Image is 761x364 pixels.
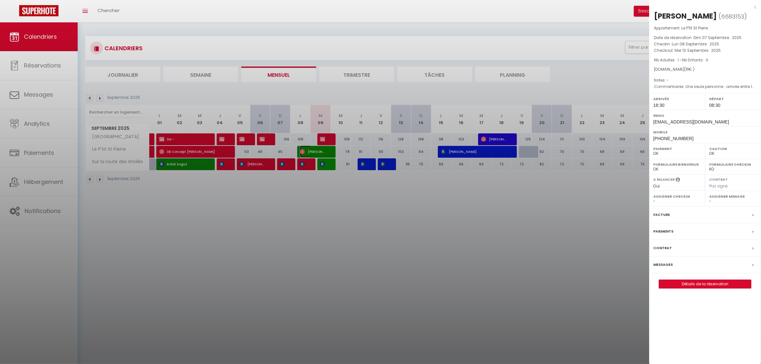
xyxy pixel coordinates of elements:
[653,177,675,182] label: A relancer
[654,77,756,83] p: Notes :
[694,35,742,40] span: Dim 07 Septembre . 2025
[653,146,701,152] label: Paiement
[684,67,695,72] span: ( € )
[653,161,701,168] label: Formulaire Bienvenue
[654,83,756,90] p: Commentaires :
[653,112,757,119] label: Email
[5,3,24,22] button: Ouvrir le widget de chat LiveChat
[653,119,729,124] span: [EMAIL_ADDRESS][DOMAIN_NAME]
[653,211,670,218] label: Facture
[653,96,701,102] label: Arrivée
[654,11,717,21] div: [PERSON_NAME]
[709,183,728,189] span: Pas signé
[653,193,701,200] label: Assigner Checkin
[659,280,751,288] a: Détails de la réservation
[654,41,756,47] p: Checkin :
[709,161,757,168] label: Formulaire Checkin
[676,177,680,184] i: Sélectionner OUI si vous souhaiter envoyer les séquences de messages post-checkout
[654,35,756,41] p: Date de réservation :
[721,12,744,20] span: 6683153
[653,245,672,251] label: Contrat
[709,103,720,108] span: 08:30
[653,228,673,235] label: Paiements
[675,48,721,53] span: Mer 10 Septembre . 2025
[682,57,708,63] span: Nb Enfants : 0
[654,47,756,54] p: Checkout :
[672,41,719,47] span: Lun 08 Septembre . 2025
[718,12,747,21] span: ( )
[654,67,756,73] div: [DOMAIN_NAME]
[709,177,728,181] label: Contrat
[653,136,694,141] span: [PHONE_NUMBER]
[709,193,757,200] label: Assigner Menage
[649,3,756,11] div: x
[653,261,673,268] label: Messages
[709,146,757,152] label: Caution
[654,57,708,63] span: Nb Adultes : 1 -
[659,280,751,289] button: Détails de la réservation
[653,103,664,108] span: 18:30
[667,77,669,83] span: -
[654,25,756,31] p: Appartement :
[709,96,757,102] label: Départ
[653,129,757,135] label: Mobile
[686,67,689,72] span: 111
[681,25,708,31] span: Le P'tit St Pierre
